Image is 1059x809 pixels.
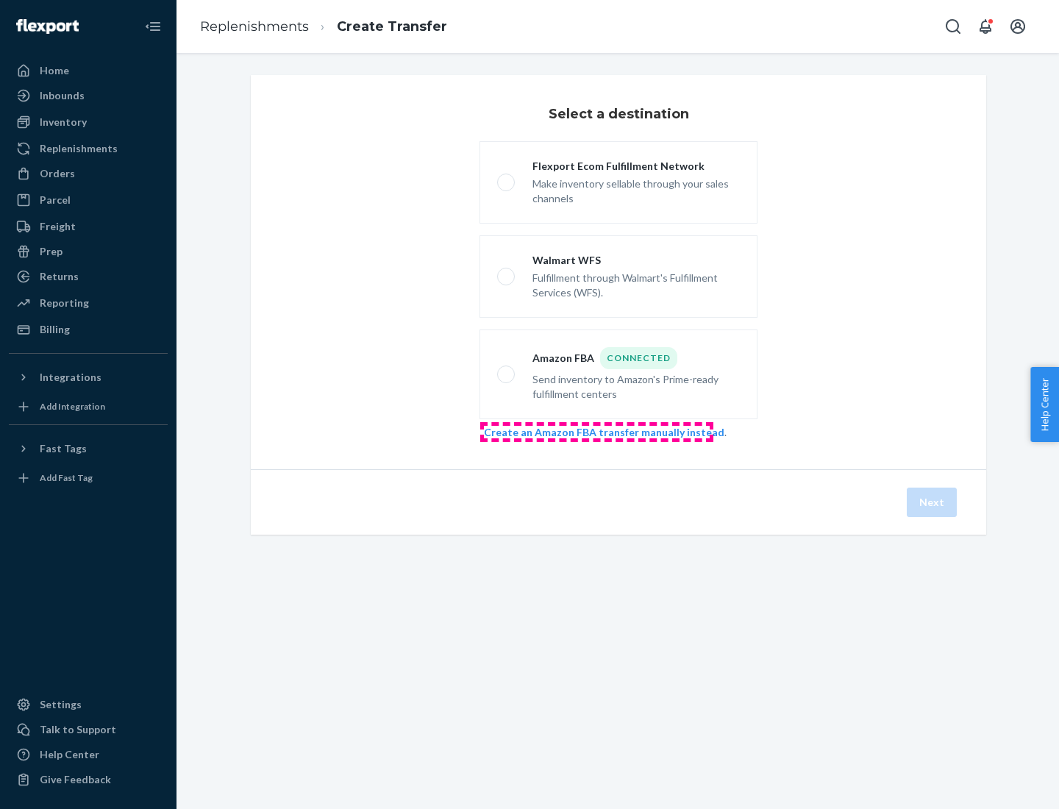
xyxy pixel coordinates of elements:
button: Fast Tags [9,437,168,460]
div: Integrations [40,370,101,385]
a: Add Fast Tag [9,466,168,490]
a: Freight [9,215,168,238]
div: Make inventory sellable through your sales channels [532,174,740,206]
button: Help Center [1030,367,1059,442]
a: Create an Amazon FBA transfer manually instead [484,426,724,438]
a: Parcel [9,188,168,212]
div: Inventory [40,115,87,129]
button: Close Navigation [138,12,168,41]
a: Replenishments [200,18,309,35]
button: Open account menu [1003,12,1033,41]
ol: breadcrumbs [188,5,459,49]
a: Help Center [9,743,168,766]
a: Inventory [9,110,168,134]
div: Settings [40,697,82,712]
div: Prep [40,244,63,259]
div: Inbounds [40,88,85,103]
a: Reporting [9,291,168,315]
img: Flexport logo [16,19,79,34]
div: Orders [40,166,75,181]
div: Returns [40,269,79,284]
button: Open Search Box [938,12,968,41]
a: Create Transfer [337,18,447,35]
a: Prep [9,240,168,263]
a: Billing [9,318,168,341]
div: Walmart WFS [532,253,740,268]
div: Talk to Support [40,722,116,737]
div: Replenishments [40,141,118,156]
div: Fast Tags [40,441,87,456]
div: Connected [600,347,677,369]
a: Orders [9,162,168,185]
div: Freight [40,219,76,234]
a: Settings [9,693,168,716]
div: Reporting [40,296,89,310]
a: Add Integration [9,395,168,418]
div: . [484,425,753,440]
button: Give Feedback [9,768,168,791]
a: Replenishments [9,137,168,160]
button: Integrations [9,366,168,389]
div: Send inventory to Amazon's Prime-ready fulfillment centers [532,369,740,402]
div: Give Feedback [40,772,111,787]
button: Next [907,488,957,517]
div: Parcel [40,193,71,207]
a: Returns [9,265,168,288]
h3: Select a destination [549,104,689,124]
button: Open notifications [971,12,1000,41]
div: Flexport Ecom Fulfillment Network [532,159,740,174]
div: Billing [40,322,70,337]
div: Home [40,63,69,78]
div: Help Center [40,747,99,762]
a: Home [9,59,168,82]
div: Amazon FBA [532,347,740,369]
a: Talk to Support [9,718,168,741]
div: Add Fast Tag [40,471,93,484]
div: Add Integration [40,400,105,413]
a: Inbounds [9,84,168,107]
div: Fulfillment through Walmart's Fulfillment Services (WFS). [532,268,740,300]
